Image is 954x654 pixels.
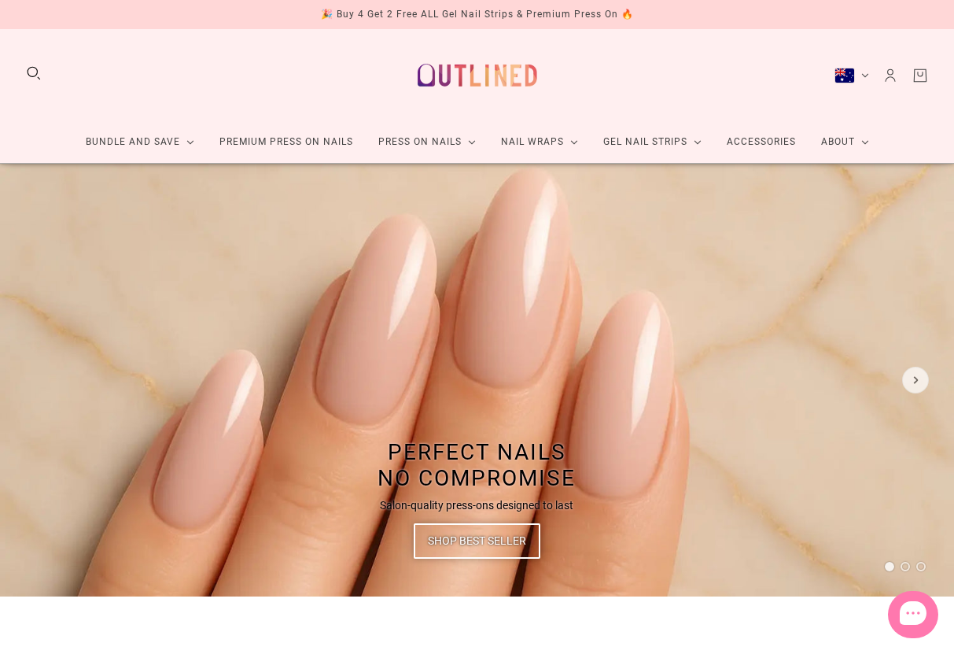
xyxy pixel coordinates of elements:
a: Outlined [408,42,547,109]
a: Press On Nails [366,121,488,163]
a: Shop Best Seller [414,523,540,559]
button: Australia [834,68,869,83]
a: Bundle and Save [73,121,207,163]
a: Cart [912,67,929,84]
span: Shop Best Seller [428,523,526,559]
div: 🎉 Buy 4 Get 2 Free ALL Gel Nail Strips & Premium Press On 🔥 [321,6,634,23]
a: Nail Wraps [488,121,591,163]
span: Perfect Nails No Compromise [378,438,576,491]
a: About [809,121,882,163]
button: Search [25,65,42,82]
a: Premium Press On Nails [207,121,366,163]
p: Salon-quality press-ons designed to last [380,497,573,514]
a: Account [882,67,899,84]
a: Gel Nail Strips [591,121,714,163]
a: Accessories [714,121,809,163]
